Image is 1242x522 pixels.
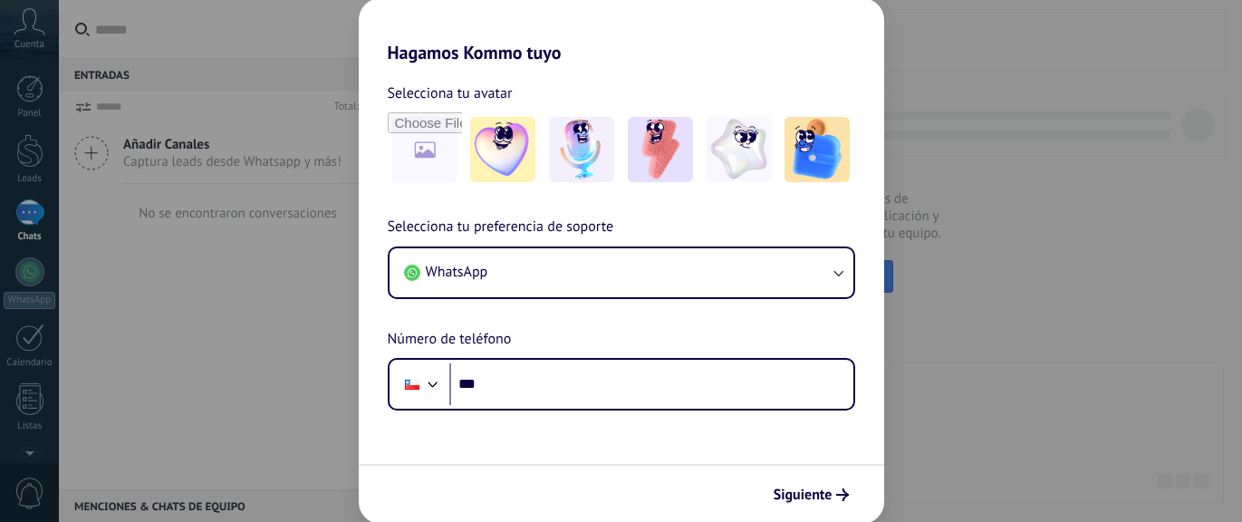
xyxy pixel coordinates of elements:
img: -5.jpeg [785,117,850,182]
span: Número de teléfono [388,328,512,352]
span: Siguiente [774,488,833,501]
button: Siguiente [765,479,857,510]
img: -2.jpeg [549,117,614,182]
span: WhatsApp [426,263,488,281]
button: WhatsApp [390,248,853,297]
img: -1.jpeg [470,117,535,182]
img: -3.jpeg [628,117,693,182]
span: Selecciona tu preferencia de soporte [388,216,614,239]
div: Chile: + 56 [395,365,429,403]
img: -4.jpeg [707,117,772,182]
span: Selecciona tu avatar [388,82,513,105]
